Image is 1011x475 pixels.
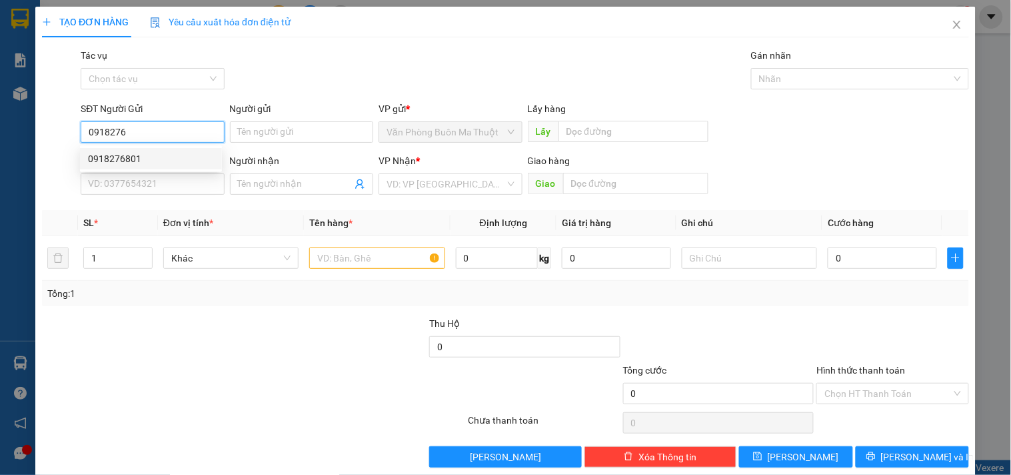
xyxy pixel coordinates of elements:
[309,217,353,228] span: Tên hàng
[42,17,129,27] span: TẠO ĐƠN HÀNG
[230,101,373,116] div: Người gửi
[768,450,839,464] span: [PERSON_NAME]
[467,413,621,436] div: Chưa thanh toán
[624,452,633,462] span: delete
[753,452,762,462] span: save
[558,121,708,142] input: Dọc đường
[379,101,522,116] div: VP gửi
[528,155,570,166] span: Giao hàng
[538,248,551,269] span: kg
[623,365,667,376] span: Tổng cước
[739,446,852,468] button: save[PERSON_NAME]
[881,450,974,464] span: [PERSON_NAME] và In
[562,217,611,228] span: Giá trị hàng
[816,365,905,376] label: Hình thức thanh toán
[676,210,822,236] th: Ghi chú
[387,122,514,142] span: Văn Phòng Buôn Ma Thuột
[856,446,969,468] button: printer[PERSON_NAME] và In
[866,452,876,462] span: printer
[952,19,962,30] span: close
[828,217,874,228] span: Cước hàng
[751,50,792,61] label: Gán nhãn
[429,446,581,468] button: [PERSON_NAME]
[584,446,736,468] button: deleteXóa Thông tin
[528,103,566,114] span: Lấy hàng
[230,153,373,168] div: Người nhận
[562,248,671,269] input: 0
[81,101,224,116] div: SĐT Người Gửi
[563,173,708,194] input: Dọc đường
[163,217,213,228] span: Đơn vị tính
[379,155,416,166] span: VP Nhận
[309,248,445,269] input: VD: Bàn, Ghế
[150,17,291,27] span: Yêu cầu xuất hóa đơn điện tử
[80,148,222,169] div: 0918276801
[88,151,214,166] div: 0918276801
[948,253,963,264] span: plus
[47,286,391,301] div: Tổng: 1
[638,450,696,464] span: Xóa Thông tin
[938,7,976,44] button: Close
[150,17,161,28] img: icon
[480,217,527,228] span: Định lượng
[682,248,817,269] input: Ghi Chú
[42,17,51,27] span: plus
[528,173,563,194] span: Giao
[81,50,107,61] label: Tác vụ
[47,248,69,269] button: delete
[470,450,541,464] span: [PERSON_NAME]
[429,318,460,329] span: Thu Hộ
[528,121,558,142] span: Lấy
[171,248,291,268] span: Khác
[355,179,365,189] span: user-add
[83,217,94,228] span: SL
[948,248,964,269] button: plus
